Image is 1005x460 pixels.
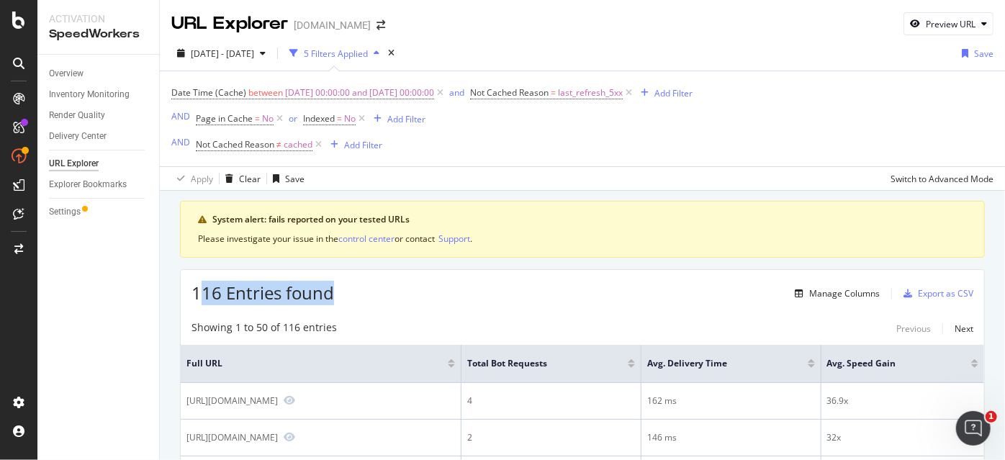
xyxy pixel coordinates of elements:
[325,136,382,153] button: Add Filter
[49,87,149,102] a: Inventory Monitoring
[956,411,991,446] iframe: Intercom live chat
[809,287,880,299] div: Manage Columns
[276,138,281,150] span: ≠
[885,167,993,190] button: Switch to Advanced Mode
[186,357,426,370] span: Full URL
[467,357,606,370] span: Total Bot Requests
[891,173,993,185] div: Switch to Advanced Mode
[220,167,261,190] button: Clear
[171,42,271,65] button: [DATE] - [DATE]
[344,109,356,129] span: No
[171,167,213,190] button: Apply
[918,287,973,299] div: Export as CSV
[926,18,975,30] div: Preview URL
[338,233,395,245] div: control center
[956,42,993,65] button: Save
[191,320,337,338] div: Showing 1 to 50 of 116 entries
[955,323,973,335] div: Next
[284,395,295,405] a: Preview https://www.sephora.pt/produtos-virais/?q=bear
[49,204,81,220] div: Settings
[49,177,127,192] div: Explorer Bookmarks
[827,431,978,444] div: 32x
[647,431,815,444] div: 146 ms
[551,86,556,99] span: =
[191,48,254,60] span: [DATE] - [DATE]
[647,394,815,407] div: 162 ms
[196,138,274,150] span: Not Cached Reason
[289,112,297,125] button: or
[827,357,950,370] span: Avg. Speed Gain
[986,411,997,423] span: 1
[898,282,973,305] button: Export as CSV
[267,167,305,190] button: Save
[49,129,149,144] a: Delivery Center
[558,83,623,103] span: last_refresh_5xx
[171,86,246,99] span: Date Time (Cache)
[974,48,993,60] div: Save
[212,213,967,226] div: System alert: fails reported on your tested URLs
[186,394,278,407] div: [URL][DOMAIN_NAME]
[344,139,382,151] div: Add Filter
[49,26,148,42] div: SpeedWorkers
[49,66,149,81] a: Overview
[49,156,149,171] a: URL Explorer
[377,20,385,30] div: arrow-right-arrow-left
[827,394,978,407] div: 36.9x
[368,110,425,127] button: Add Filter
[654,87,693,99] div: Add Filter
[303,112,335,125] span: Indexed
[896,320,931,338] button: Previous
[903,12,993,35] button: Preview URL
[438,233,470,245] div: Support
[186,431,278,443] div: [URL][DOMAIN_NAME]
[789,285,880,302] button: Manage Columns
[49,66,84,81] div: Overview
[171,110,190,122] div: AND
[180,201,985,258] div: warning banner
[438,232,470,245] button: Support
[284,135,312,155] span: cached
[171,135,190,149] button: AND
[896,323,931,335] div: Previous
[647,357,786,370] span: Avg. Delivery Time
[239,173,261,185] div: Clear
[49,87,130,102] div: Inventory Monitoring
[304,48,368,60] div: 5 Filters Applied
[49,204,149,220] a: Settings
[49,156,99,171] div: URL Explorer
[467,431,635,444] div: 2
[198,232,967,245] div: Please investigate your issue in the or contact .
[191,173,213,185] div: Apply
[285,173,305,185] div: Save
[171,136,190,148] div: AND
[196,112,253,125] span: Page in Cache
[294,18,371,32] div: [DOMAIN_NAME]
[285,83,434,103] span: [DATE] 00:00:00 and [DATE] 00:00:00
[49,12,148,26] div: Activation
[171,109,190,123] button: AND
[49,108,105,123] div: Render Quality
[171,12,288,36] div: URL Explorer
[284,42,385,65] button: 5 Filters Applied
[385,46,397,60] div: times
[467,394,635,407] div: 4
[337,112,342,125] span: =
[49,177,149,192] a: Explorer Bookmarks
[338,232,395,245] button: control center
[449,86,464,99] button: and
[49,108,149,123] a: Render Quality
[635,84,693,102] button: Add Filter
[387,113,425,125] div: Add Filter
[262,109,274,129] span: No
[955,320,973,338] button: Next
[49,129,107,144] div: Delivery Center
[191,281,334,305] span: 116 Entries found
[470,86,549,99] span: Not Cached Reason
[284,432,295,442] a: Preview https://www.sephora.pt/index.html?nb=18
[255,112,260,125] span: =
[248,86,283,99] span: between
